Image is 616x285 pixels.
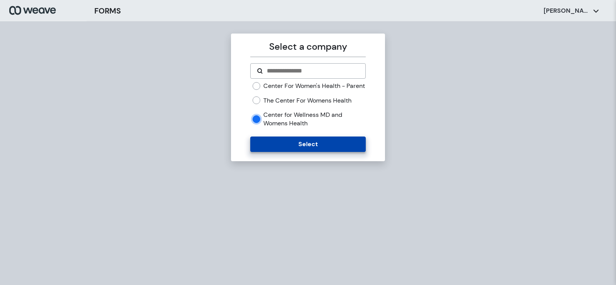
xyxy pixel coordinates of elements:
[263,82,365,90] label: Center For Women's Health - Parent
[263,96,352,105] label: The Center For Womens Health
[263,111,365,127] label: Center for Wellness MD and Womens Health
[544,7,590,15] p: [PERSON_NAME]
[250,137,365,152] button: Select
[250,40,365,54] p: Select a company
[266,66,359,76] input: Search
[94,5,121,17] h3: FORMS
